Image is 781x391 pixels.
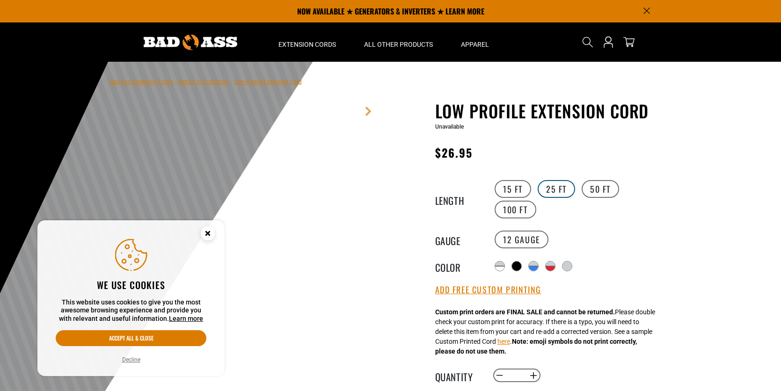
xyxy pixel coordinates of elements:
[234,79,302,85] span: Low Profile Extension Cord
[278,40,336,49] span: Extension Cords
[364,40,433,49] span: All Other Products
[435,260,482,272] legend: Color
[364,107,373,116] a: Next
[582,180,619,198] label: 50 FT
[119,355,143,364] button: Decline
[435,338,637,355] strong: Note: emoji symbols do not print correctly, please do not use them.
[435,307,655,356] div: Please double check your custom print for accuracy. If there is a typo, you will need to delete t...
[110,79,173,85] a: Bad Ass Extension Cords
[435,101,664,121] h1: Low Profile Extension Cord
[497,337,510,347] button: here
[435,123,464,130] span: Unavailable
[461,40,489,49] span: Apparel
[495,231,548,248] label: 12 Gauge
[230,79,232,85] span: ›
[56,298,206,323] p: This website uses cookies to give you the most awesome browsing experience and provide you with r...
[435,285,541,295] button: Add Free Custom Printing
[447,22,503,62] summary: Apparel
[264,22,350,62] summary: Extension Cords
[435,233,482,246] legend: Gauge
[435,308,615,316] strong: Custom print orders are FINAL SALE and cannot be returned.
[110,76,302,87] nav: breadcrumbs
[495,201,536,218] label: 100 FT
[538,180,575,198] label: 25 FT
[37,220,225,377] aside: Cookie Consent
[580,35,595,50] summary: Search
[144,35,237,50] img: Bad Ass Extension Cords
[435,369,482,382] label: Quantity
[435,193,482,205] legend: Length
[56,330,206,346] button: Accept all & close
[350,22,447,62] summary: All Other Products
[175,79,177,85] span: ›
[435,144,473,161] span: $26.95
[169,315,203,322] a: Learn more
[56,279,206,291] h2: We use cookies
[179,79,228,85] a: Return to Collection
[495,180,531,198] label: 15 FT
